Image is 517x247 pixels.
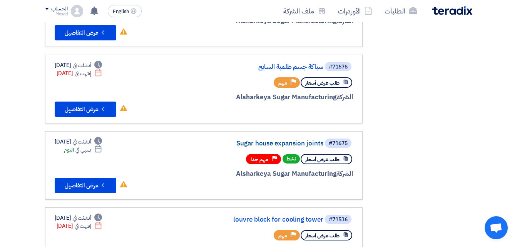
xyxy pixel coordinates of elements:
span: مهم جدا [251,156,268,163]
a: Sugar house expansion joints [169,140,323,147]
span: طلب عرض أسعار [305,156,340,163]
div: اليوم [64,146,102,154]
button: عرض التفاصيل [55,25,116,40]
div: Alsharkeya Sugar Manufacturing [168,169,353,179]
span: الشركة [336,16,353,26]
span: English [113,9,129,14]
button: عرض التفاصيل [55,178,116,193]
div: الحساب [51,6,68,12]
a: louvre block for cooling tower [169,216,323,223]
span: ينتهي في [75,146,91,154]
div: [DATE] [55,214,102,222]
span: أنشئت في [73,214,91,222]
span: إنتهت في [75,222,91,230]
div: [DATE] [55,61,102,69]
div: #71676 [329,64,348,70]
span: إنتهت في [75,69,91,77]
span: طلب عرض أسعار [305,232,340,239]
a: ملف الشركة [277,2,332,20]
span: أنشئت في [73,61,91,69]
div: Alsharkeya Sugar Manufacturing [168,92,353,102]
span: مهم [278,232,287,239]
span: نشط [283,154,300,164]
a: سباكة جسم طلمبة السايح [169,63,323,70]
div: #71536 [329,217,348,222]
div: [DATE] [57,222,102,230]
div: Mosad [45,12,68,16]
span: مهم [278,79,287,87]
a: الأوردرات [332,2,378,20]
img: profile_test.png [71,5,83,17]
div: [DATE] [57,69,102,77]
a: الطلبات [378,2,423,20]
span: أنشئت في [73,138,91,146]
button: English [108,5,142,17]
span: الشركة [336,92,353,102]
div: #71675 [329,141,348,146]
img: Teradix logo [432,6,472,15]
span: الشركة [336,169,353,179]
div: Open chat [485,216,508,239]
span: طلب عرض أسعار [305,79,340,87]
button: عرض التفاصيل [55,102,116,117]
div: [DATE] [55,138,102,146]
